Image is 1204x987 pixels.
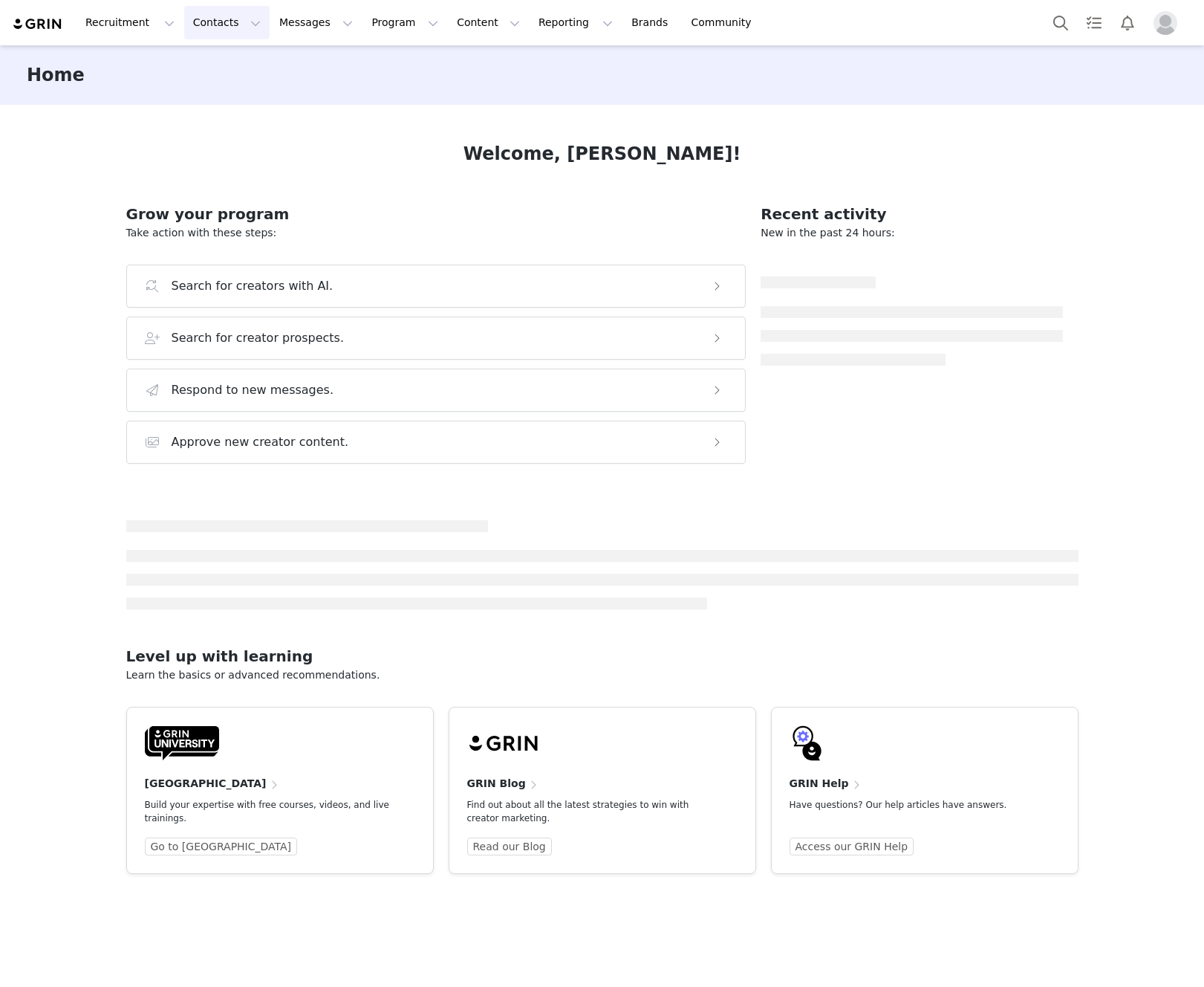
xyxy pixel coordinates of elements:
[1111,6,1144,39] button: Notifications
[172,277,333,295] h3: Search for creators with AI.
[463,140,741,167] h1: Welcome, [PERSON_NAME]!
[184,6,270,39] button: Contacts
[467,725,541,761] img: grin-logo-black.svg
[530,6,622,39] button: Reporting
[77,6,183,39] button: Recruitment
[790,798,1036,812] p: Have questions? Our help articles have answers.
[126,317,746,360] button: Search for creator prospects.
[12,17,64,31] img: grin logo
[1153,11,1177,35] img: placeholder-profile.jpg
[126,421,746,464] button: Approve new creator content.
[790,725,825,761] img: GRIN-help-icon.svg
[126,667,1078,683] p: Learn the basics or advanced recommendations.
[145,776,267,792] h4: [GEOGRAPHIC_DATA]
[467,838,552,855] a: Read our Blog
[126,225,746,241] p: Take action with these steps:
[145,798,391,825] p: Build your expertise with free courses, videos, and live trainings.
[270,6,362,39] button: Messages
[467,798,714,825] p: Find out about all the latest strategies to win with creator marketing.
[126,645,1078,667] h2: Level up with learning
[172,329,345,347] h3: Search for creator prospects.
[1044,6,1077,39] button: Search
[1145,11,1192,35] button: Profile
[362,6,447,39] button: Program
[790,838,914,855] a: Access our GRIN Help
[126,203,746,225] h2: Grow your program
[683,6,767,39] a: Community
[467,776,526,792] h4: GRIN Blog
[27,62,85,88] h3: Home
[126,369,746,412] button: Respond to new messages.
[790,776,849,792] h4: GRIN Help
[126,265,746,308] button: Search for creators with AI.
[761,225,1063,241] p: New in the past 24 hours:
[172,433,349,451] h3: Approve new creator content.
[145,725,219,761] img: GRIN-University-Logo-Black.svg
[172,381,334,399] h3: Respond to new messages.
[622,6,681,39] a: Brands
[761,203,1063,225] h2: Recent activity
[145,838,298,855] a: Go to [GEOGRAPHIC_DATA]
[1078,6,1110,39] a: Tasks
[448,6,529,39] button: Content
